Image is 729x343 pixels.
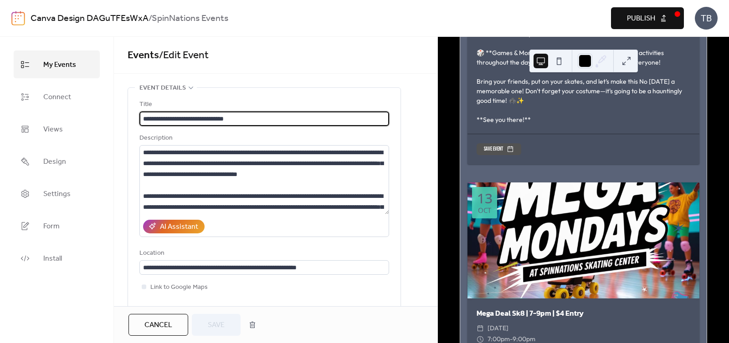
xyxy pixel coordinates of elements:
span: Publish [627,13,655,24]
button: AI Assistant [143,220,205,233]
a: Install [14,244,100,272]
span: Views [43,122,63,136]
span: Link to Google Maps [150,282,208,293]
img: logo [11,11,25,25]
a: Form [14,212,100,240]
a: Connect [14,83,100,111]
b: / [149,10,152,27]
span: Cancel [144,320,172,331]
a: Canva Design DAGuTFEsWxA [31,10,149,27]
button: Cancel [128,314,188,336]
a: Settings [14,180,100,207]
span: Connect [43,90,71,104]
span: My Events [43,58,76,72]
div: Oct [478,207,491,214]
span: Event details [139,83,186,94]
a: Views [14,115,100,143]
a: My Events [14,50,100,78]
span: Install [43,252,62,266]
span: Design [43,155,66,169]
div: AI Assistant [160,222,198,232]
div: Location [139,248,387,259]
div: Event color [139,303,212,314]
a: Design [14,147,100,175]
span: [DATE] [488,323,508,334]
span: / Edit Event [159,45,209,66]
button: Publish [611,7,684,29]
div: Title [139,99,387,110]
div: TB [695,7,718,30]
div: 13 [477,192,493,205]
a: Mega Deal Sk8 | 7-9pm | $4 Entry [477,308,584,318]
div: ​ [477,323,484,334]
button: Save event [477,143,521,155]
span: Settings [43,187,71,201]
b: SpinNations Events [152,10,228,27]
span: Form [43,219,60,233]
div: Description [139,133,387,144]
a: Events [128,45,159,66]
